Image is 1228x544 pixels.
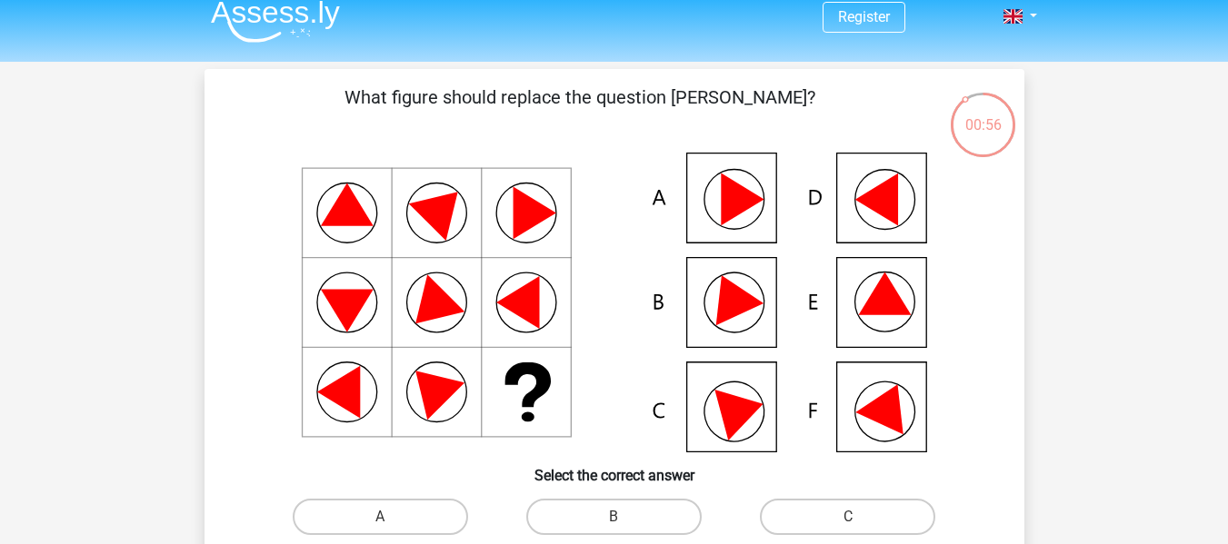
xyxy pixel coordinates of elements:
p: What figure should replace the question [PERSON_NAME]? [234,84,927,138]
label: B [526,499,702,535]
label: A [293,499,468,535]
div: 00:56 [949,91,1017,136]
h6: Select the correct answer [234,452,995,484]
a: Register [838,8,890,25]
label: C [760,499,935,535]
